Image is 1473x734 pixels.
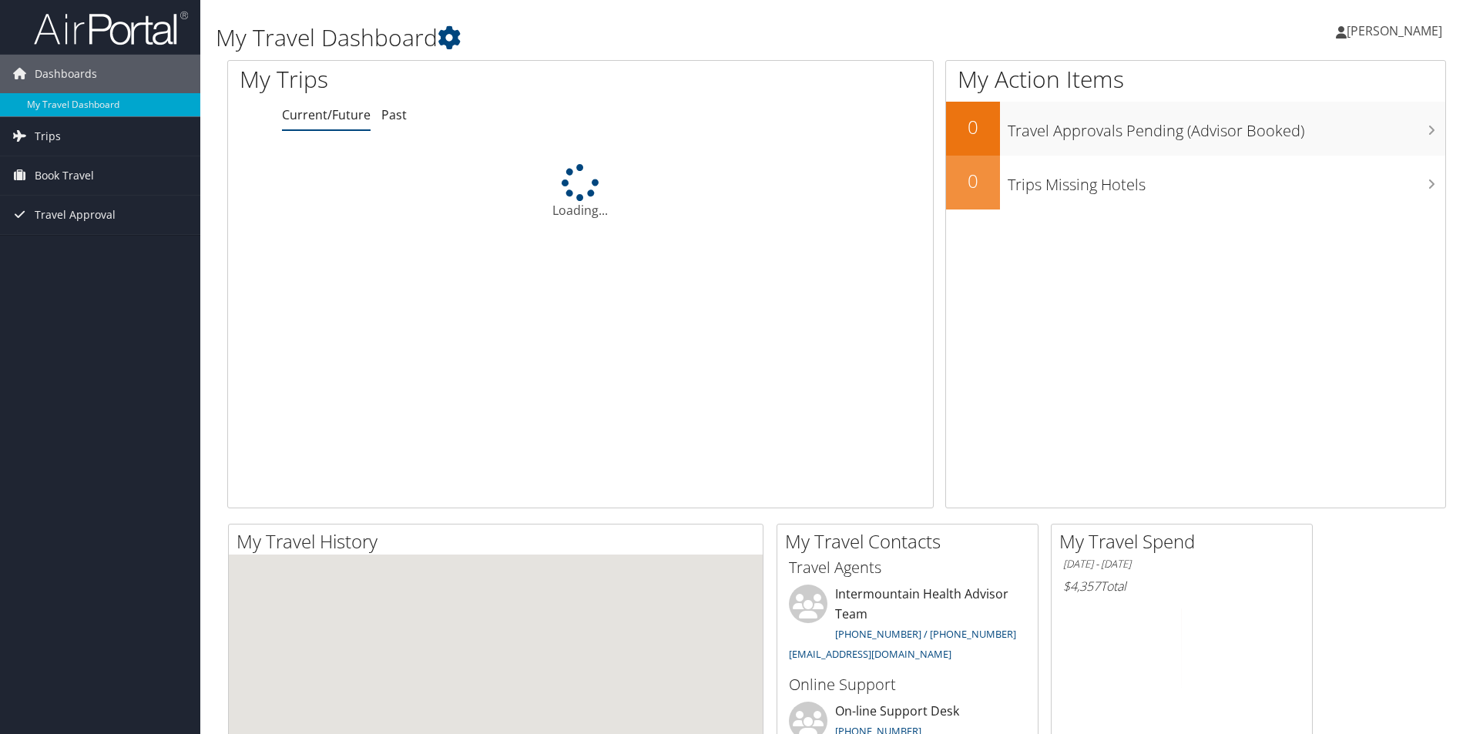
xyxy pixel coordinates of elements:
h6: Total [1063,578,1300,595]
span: Dashboards [35,55,97,93]
h6: [DATE] - [DATE] [1063,557,1300,571]
h2: My Travel History [237,528,763,555]
span: Trips [35,117,61,156]
div: Loading... [228,164,933,220]
a: 0Trips Missing Hotels [946,156,1445,209]
h2: My Travel Contacts [785,528,1038,555]
h3: Trips Missing Hotels [1008,166,1445,196]
span: Book Travel [35,156,94,195]
span: $4,357 [1063,578,1100,595]
a: [PERSON_NAME] [1336,8,1458,54]
h3: Travel Approvals Pending (Advisor Booked) [1008,112,1445,142]
a: Past [381,106,407,123]
h1: My Travel Dashboard [216,22,1044,54]
a: Current/Future [282,106,371,123]
h2: 0 [946,168,1000,194]
li: Intermountain Health Advisor Team [781,585,1034,667]
a: [EMAIL_ADDRESS][DOMAIN_NAME] [789,647,951,661]
h2: 0 [946,114,1000,140]
h3: Online Support [789,674,1026,695]
a: [PHONE_NUMBER] / [PHONE_NUMBER] [835,627,1016,641]
h2: My Travel Spend [1059,528,1312,555]
h1: My Trips [240,63,628,96]
a: 0Travel Approvals Pending (Advisor Booked) [946,102,1445,156]
h1: My Action Items [946,63,1445,96]
h3: Travel Agents [789,557,1026,578]
span: Travel Approval [35,196,116,234]
span: [PERSON_NAME] [1347,22,1442,39]
img: airportal-logo.png [34,10,188,46]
